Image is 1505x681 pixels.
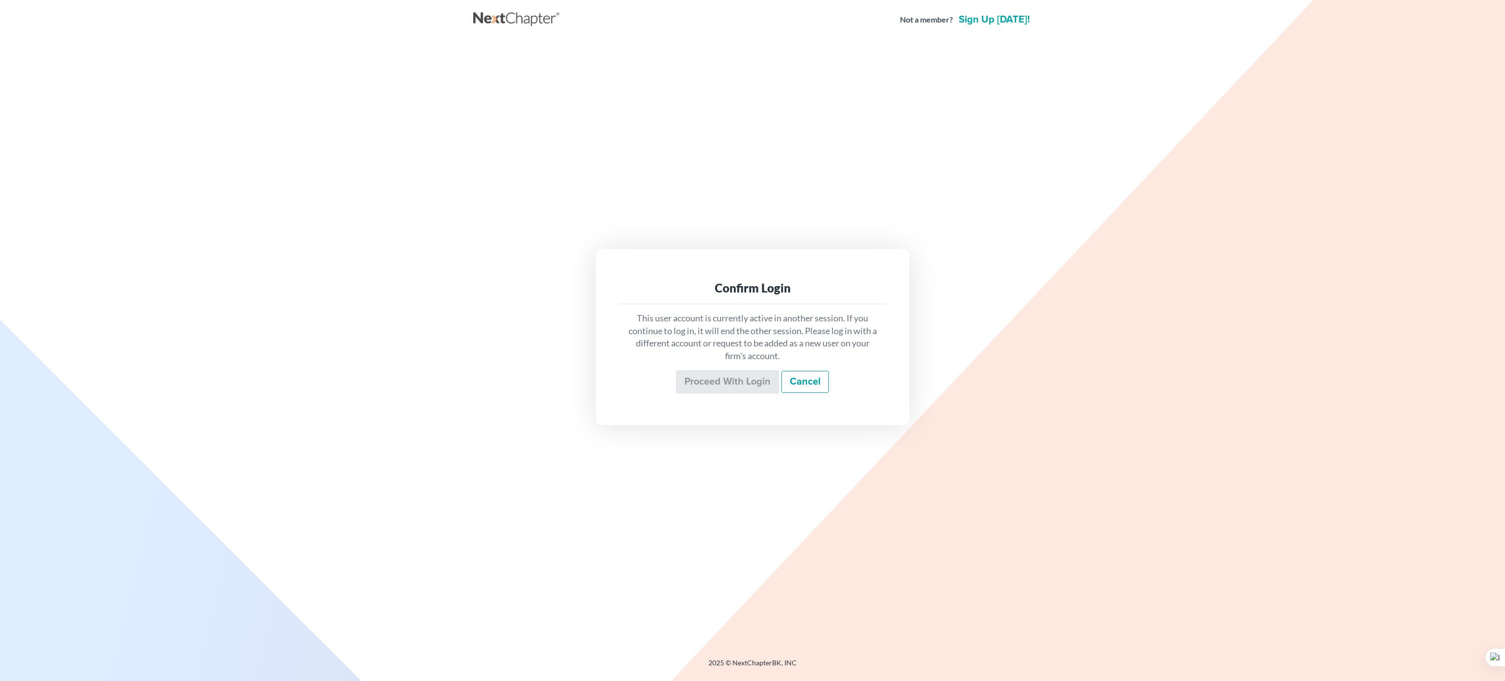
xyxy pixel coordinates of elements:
[627,312,878,363] p: This user account is currently active in another session. If you continue to log in, it will end ...
[781,371,829,393] a: Cancel
[676,370,779,394] input: Proceed with login
[957,15,1032,24] a: Sign up [DATE]!
[473,658,1032,676] div: 2025 © NextChapterBK, INC
[900,14,953,25] strong: Not a member?
[627,280,878,296] div: Confirm Login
